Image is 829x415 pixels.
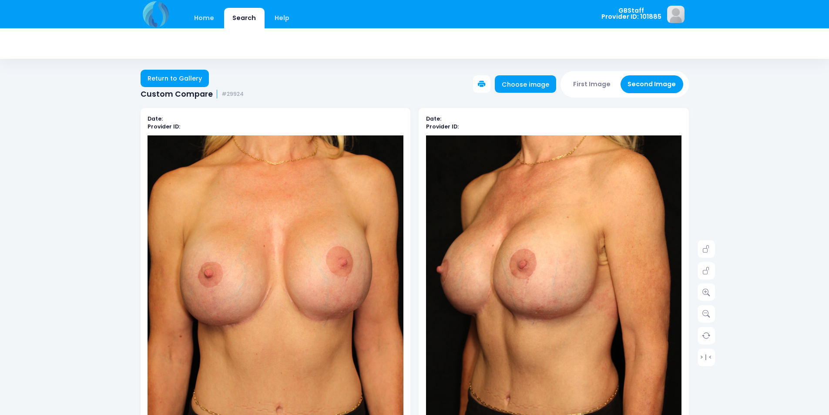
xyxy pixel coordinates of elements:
[224,8,265,28] a: Search
[667,6,685,23] img: image
[148,115,163,122] b: Date:
[141,70,209,87] a: Return to Gallery
[601,7,661,20] span: GBStaff Provider ID: 101885
[222,91,244,98] small: #29924
[426,123,459,130] b: Provider ID:
[495,75,557,93] a: Choose image
[266,8,298,28] a: Help
[148,123,180,130] b: Provider ID:
[698,348,715,366] a: > | <
[186,8,223,28] a: Home
[141,90,213,99] span: Custom Compare
[566,75,618,93] button: First Image
[621,75,683,93] button: Second Image
[426,115,441,122] b: Date:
